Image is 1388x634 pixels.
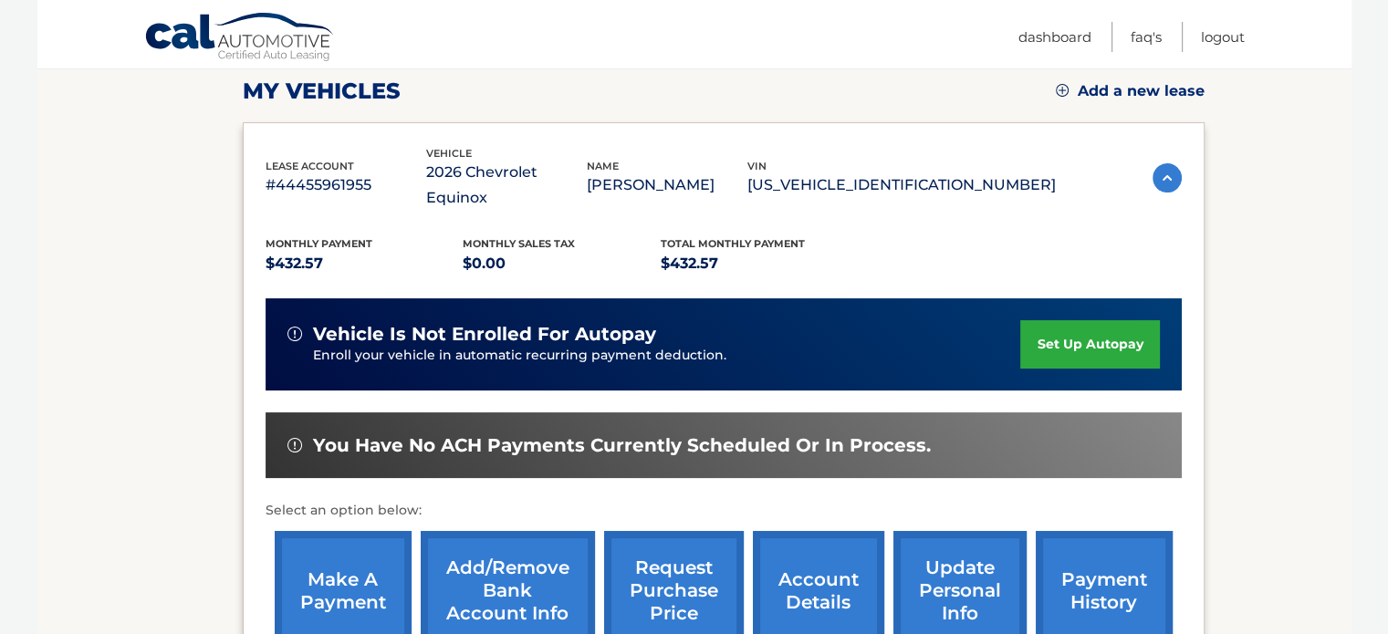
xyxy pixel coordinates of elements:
[266,172,426,198] p: #44455961955
[1020,320,1159,369] a: set up autopay
[587,172,747,198] p: [PERSON_NAME]
[266,160,354,172] span: lease account
[266,500,1182,522] p: Select an option below:
[313,323,656,346] span: vehicle is not enrolled for autopay
[266,237,372,250] span: Monthly Payment
[287,438,302,452] img: alert-white.svg
[661,251,859,276] p: $432.57
[266,251,464,276] p: $432.57
[313,434,931,457] span: You have no ACH payments currently scheduled or in process.
[1153,163,1182,192] img: accordion-active.svg
[747,172,1056,198] p: [US_VEHICLE_IDENTIFICATION_NUMBER]
[1056,84,1069,97] img: add.svg
[243,78,401,105] h2: my vehicles
[1056,82,1205,100] a: Add a new lease
[287,327,302,341] img: alert-white.svg
[661,237,805,250] span: Total Monthly Payment
[463,237,575,250] span: Monthly sales Tax
[1201,22,1245,52] a: Logout
[1018,22,1091,52] a: Dashboard
[1131,22,1162,52] a: FAQ's
[463,251,661,276] p: $0.00
[747,160,767,172] span: vin
[144,12,336,65] a: Cal Automotive
[313,346,1021,366] p: Enroll your vehicle in automatic recurring payment deduction.
[587,160,619,172] span: name
[426,160,587,211] p: 2026 Chevrolet Equinox
[426,147,472,160] span: vehicle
